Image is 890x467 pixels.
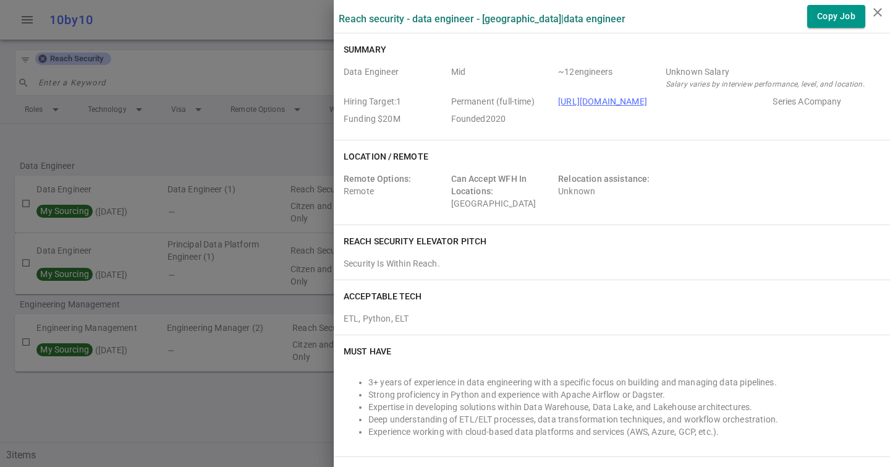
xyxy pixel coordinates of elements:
[368,401,880,413] li: Expertise in developing solutions within Data Warehouse, Data Lake, and Lakehouse architectures.
[451,66,554,90] span: Level
[451,113,554,125] span: Employer Founded
[558,96,647,106] a: [URL][DOMAIN_NAME]
[368,376,880,388] li: 3+ years of experience in data engineering with a specific focus on building and managing data pi...
[666,80,865,88] i: Salary varies by interview performance, level, and location.
[807,5,865,28] button: Copy Job
[451,174,527,196] span: Can Accept WFH In Locations:
[368,426,880,438] li: Experience working with cloud-based data platforms and services (AWS, Azure, GCP, etc.).
[344,307,880,325] div: ETL, Python, ELT
[344,113,446,125] span: Employer Founding
[344,290,422,302] h6: ACCEPTABLE TECH
[558,66,661,90] span: Team Count
[451,95,554,108] span: Job Type
[344,345,391,358] h6: Must Have
[339,13,625,25] label: Reach Security - Data Engineer - [GEOGRAPHIC_DATA] | Data Engineer
[344,173,446,210] div: Remote
[558,174,650,184] span: Relocation assistance:
[344,43,386,56] h6: Summary
[344,150,428,163] h6: Location / Remote
[344,235,486,247] h6: Reach Security elevator pitch
[344,66,446,90] span: Roles
[451,173,554,210] div: [GEOGRAPHIC_DATA]
[344,257,880,270] div: Security Is Within Reach.
[344,95,446,108] span: Hiring Target
[773,95,875,108] span: Employer Stage e.g. Series A
[558,173,661,210] div: Unknown
[870,5,885,20] i: close
[666,66,875,78] div: Salary Range
[558,95,768,108] span: Company URL
[368,413,880,426] li: Deep understanding of ETL/ELT processes, data transformation techniques, and workflow orchestration.
[344,174,411,184] span: Remote Options:
[368,388,880,401] li: Strong proficiency in Python and experience with Apache Airflow or Dagster.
